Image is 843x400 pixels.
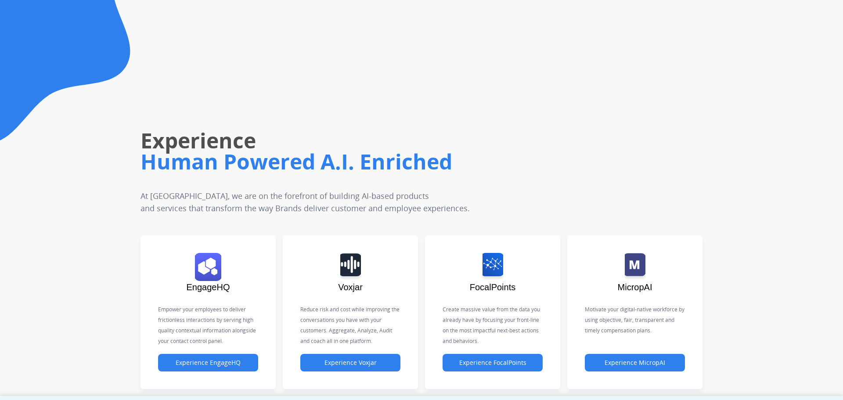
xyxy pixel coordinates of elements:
a: Experience EngageHQ [158,359,258,367]
p: Reduce risk and cost while improving the conversations you have with your customers. Aggregate, A... [300,304,400,346]
img: logo [340,253,361,281]
span: FocalPoints [470,282,516,292]
h1: Experience [140,126,595,155]
h1: Human Powered A.I. Enriched [140,148,595,176]
button: Experience EngageHQ [158,354,258,371]
img: logo [625,253,645,281]
a: Experience Voxjar [300,359,400,367]
span: EngageHQ [187,282,230,292]
span: MicropAI [618,282,652,292]
button: Experience MicropAI [585,354,685,371]
a: Experience MicropAI [585,359,685,367]
button: Experience FocalPoints [443,354,543,371]
span: Voxjar [338,282,363,292]
p: Motivate your digital-native workforce by using objective, fair, transparent and timely compensat... [585,304,685,336]
a: Experience FocalPoints [443,359,543,367]
p: Empower your employees to deliver frictionless interactions by serving high quality contextual in... [158,304,258,346]
p: At [GEOGRAPHIC_DATA], we are on the forefront of building AI-based products and services that tra... [140,190,539,214]
p: Create massive value from the data you already have by focusing your front-line on the most impac... [443,304,543,346]
img: logo [483,253,503,281]
button: Experience Voxjar [300,354,400,371]
img: logo [195,253,221,281]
